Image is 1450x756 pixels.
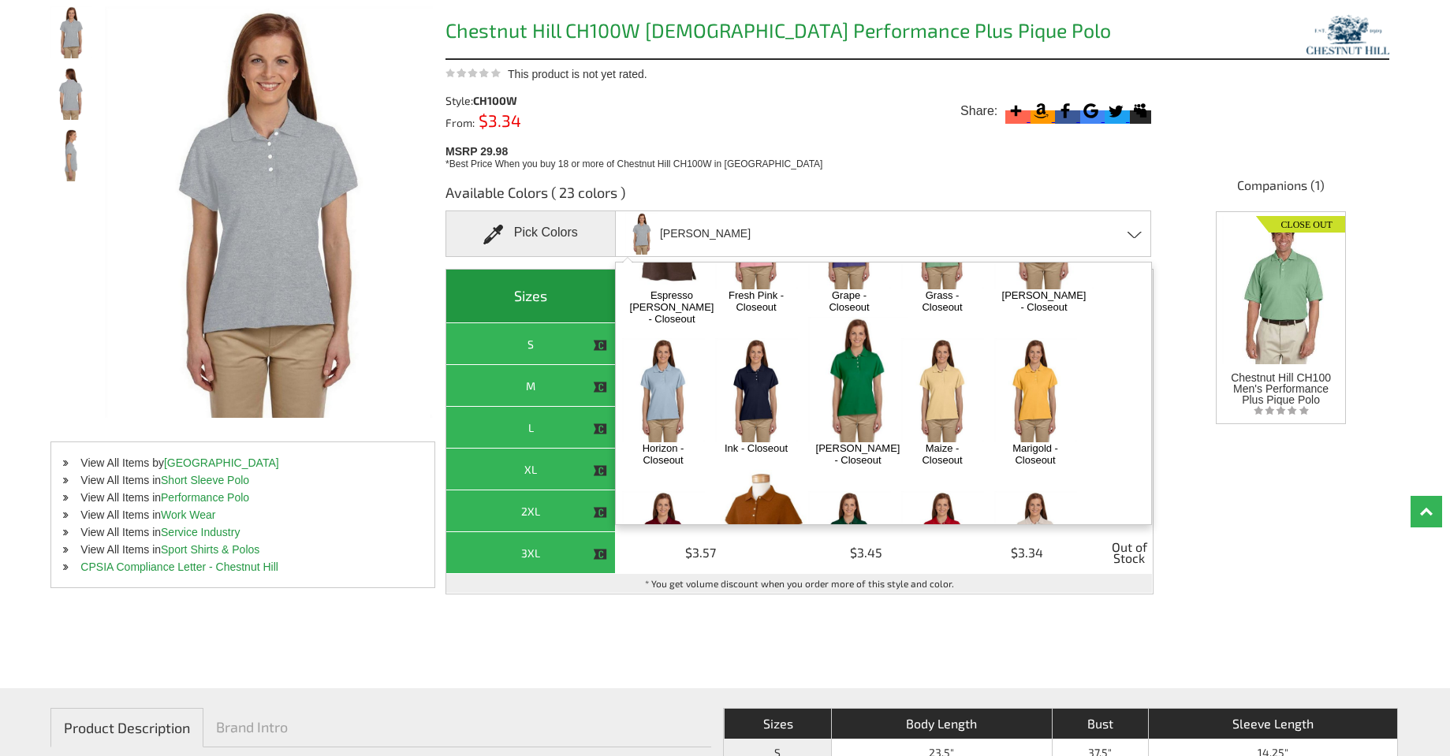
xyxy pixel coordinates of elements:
[445,114,624,128] div: From:
[960,103,997,119] span: Share:
[994,491,1077,594] img: Stone
[446,490,616,532] th: 2XL
[630,442,697,466] a: Horizon - Closeout
[1411,496,1442,527] a: Top
[831,709,1052,739] th: Body Length
[1105,100,1126,121] svg: Twitter
[508,68,647,80] span: This product is not yet rated.
[1111,536,1148,569] span: Out of Stock
[593,422,607,436] img: This item is CLOSEOUT!
[51,489,434,506] li: View All Items in
[1148,709,1397,739] th: Sleeve Length
[50,6,92,58] img: Chestnut Hill CH100W Ladies Performance Plus Pique Polo
[1002,442,1069,466] a: Marigold - Closeout
[164,456,279,469] a: [GEOGRAPHIC_DATA]
[724,709,831,739] th: Sizes
[901,491,984,594] img: Red
[1080,100,1101,121] svg: Google Bookmark
[161,474,249,486] a: Short Sleeve Polo
[630,289,714,325] a: Espresso [PERSON_NAME] - Closeout
[1031,100,1052,121] svg: Amazon
[80,560,278,573] a: CPSIA Compliance Letter - Chestnut Hill
[1306,14,1389,54] img: Chestnut Hill
[446,532,616,574] th: 3XL
[808,491,891,594] img: Pine
[50,68,92,120] img: Chestnut Hill CH100W Ladies Performance Plus Pique Polo
[1256,212,1345,233] img: Closeout
[593,547,607,561] img: This item is CLOSEOUT!
[616,532,785,574] td: $3.57
[51,506,434,523] li: View All Items in
[909,289,976,313] a: Grass - Closeout
[446,449,616,490] th: XL
[446,323,616,365] th: S
[51,523,434,541] li: View All Items in
[445,141,1160,171] div: MSRP 29.98
[622,338,705,441] img: Horizon
[203,708,300,746] a: Brand Intro
[1254,405,1309,415] img: listing_empty_star.svg
[816,442,900,466] a: [PERSON_NAME] - Closeout
[51,471,434,489] li: View All Items in
[715,470,815,595] img: Paprika Heather
[593,505,607,520] img: This item is CLOSEOUT!
[1052,709,1148,739] th: Bust
[445,68,501,78] img: This product is not yet rated.
[161,543,259,556] a: Sport Shirts & Polos
[909,442,976,466] a: Maize - Closeout
[446,365,616,407] th: M
[723,442,790,454] a: Ink - Closeout
[723,289,790,313] a: Fresh Pink - Closeout
[785,532,948,574] td: $3.45
[1231,371,1331,406] span: Chestnut Hill CH100 Men's Performance Plus Pique Polo
[948,532,1107,574] td: $3.34
[446,407,616,449] th: L
[51,541,434,558] li: View All Items in
[1130,100,1151,121] svg: Myspace
[445,95,624,106] div: Style:
[446,270,616,323] th: Sizes
[593,338,607,352] img: This item is CLOSEOUT!
[1222,212,1340,405] a: Closeout Chestnut Hill CH100 Men's Performance Plus Pique Polo
[1172,177,1389,202] h4: Companions (1)
[475,110,521,130] span: $3.34
[445,20,1154,45] h1: Chestnut Hill CH100W [DEMOGRAPHIC_DATA] Performance Plus Pique Polo
[593,464,607,478] img: This item is CLOSEOUT!
[445,183,1154,210] h3: Available Colors ( 23 colors )
[593,380,607,394] img: This item is CLOSEOUT!
[1005,100,1027,121] svg: More
[161,508,216,521] a: Work Wear
[446,574,1153,594] td: * You get volume discount when you order more of this style and color.
[622,491,705,594] img: Merlot
[994,338,1077,441] img: Marigold
[161,491,249,504] a: Performance Polo
[660,220,751,248] span: [PERSON_NAME]
[51,454,434,471] li: View All Items by
[901,338,984,441] img: Maize
[808,317,908,442] img: Kelly Green
[625,213,658,255] img: chestnut-hill_CH100W_grey-heather.jpg
[715,338,798,441] img: Ink
[445,210,615,257] div: Pick Colors
[816,289,883,313] a: Grape - Closeout
[161,526,240,538] a: Service Industry
[50,708,203,747] a: Product Description
[1002,289,1087,313] a: [PERSON_NAME] - Closeout
[473,94,517,107] span: CH100W
[445,158,822,169] span: *Best Price When you buy 18 or more of Chestnut Hill CH100W in [GEOGRAPHIC_DATA]
[50,129,92,181] img: Chestnut Hill CH100W Ladies Performance Plus Pique Polo
[1055,100,1076,121] svg: Facebook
